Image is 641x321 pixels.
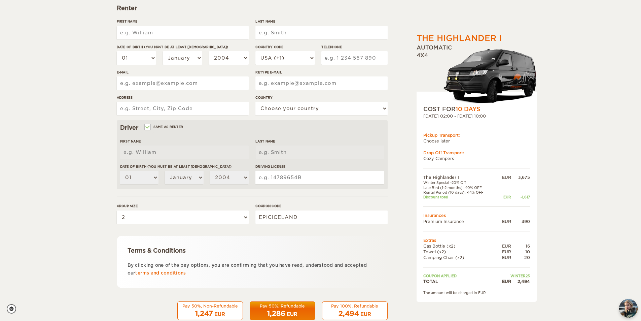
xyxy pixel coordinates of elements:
a: terms and conditions [135,270,186,276]
img: stor-stuttur-old-new-5.png [443,46,537,105]
div: 10 [511,249,530,255]
div: 390 [511,219,530,224]
label: Group size [117,203,249,208]
input: e.g. example@example.com [255,76,387,90]
label: Retype E-mail [255,70,387,75]
td: Late Bird (1-2 months): -10% OFF [423,185,496,190]
div: EUR [496,279,511,284]
button: chat-button [619,299,638,318]
td: Choose later [423,138,530,144]
label: Driving License [255,164,384,169]
div: Pickup Transport: [423,132,530,138]
td: WINTER25 [496,274,530,278]
td: Winter Special -20% Off [423,180,496,185]
div: Pay 100%, Refundable [326,303,383,309]
div: The amount will be charged in EUR [423,290,530,295]
input: e.g. Street, City, Zip Code [117,102,249,115]
img: Freyja at Cozy Campers [619,299,638,318]
label: Date of birth (You must be at least [DEMOGRAPHIC_DATA]) [120,164,249,169]
div: EUR [496,255,511,260]
td: TOTAL [423,279,496,284]
label: Last Name [255,19,387,24]
div: The Highlander I [417,33,502,44]
button: Pay 50%, Non-Refundable 1,247 EUR [177,301,243,320]
label: First Name [117,19,249,24]
div: COST FOR [423,105,530,113]
label: Date of birth (You must be at least [DEMOGRAPHIC_DATA]) [117,44,249,50]
div: EUR [214,311,225,318]
div: EUR [360,311,371,318]
div: 2,494 [511,279,530,284]
div: [DATE] 02:00 - [DATE] 10:00 [423,113,530,119]
label: Last Name [255,139,384,144]
span: 10 Days [456,106,480,113]
input: Same as renter [145,126,149,130]
a: Cookie settings [7,304,21,314]
label: Address [117,95,249,100]
td: Discount total [423,195,496,199]
input: e.g. example@example.com [117,76,249,90]
div: 3,675 [511,174,530,180]
div: Pay 50%, Refundable [254,303,311,309]
div: EUR [496,195,511,199]
p: By clicking one of the pay options, you are confirming that you have read, understood and accepte... [128,261,377,277]
div: 20 [511,255,530,260]
td: Gas Bottle (x2) [423,243,496,249]
td: Towel (x2) [423,249,496,255]
div: 16 [511,243,530,249]
label: Telephone [321,44,387,50]
label: Same as renter [145,124,183,130]
input: e.g. Smith [255,26,387,39]
div: Pay 50%, Non-Refundable [182,303,239,309]
td: Camping Chair (x2) [423,255,496,260]
td: Rental Period (10 days): -14% OFF [423,190,496,195]
button: Pay 50%, Refundable 1,286 EUR [250,301,315,320]
label: Coupon code [255,203,387,208]
input: e.g. William [120,146,249,159]
input: e.g. 14789654B [255,171,384,184]
td: The Highlander I [423,174,496,180]
input: e.g. William [117,26,249,39]
div: Renter [117,4,388,12]
span: 1,247 [195,310,213,318]
td: Extras [423,237,530,243]
div: Driver [120,124,384,132]
div: Terms & Conditions [128,247,377,255]
td: Coupon applied [423,274,496,278]
div: Automatic 4x4 [417,44,537,105]
td: Cozy Campers [423,156,530,161]
div: EUR [496,174,511,180]
label: First Name [120,139,249,144]
div: EUR [496,243,511,249]
td: Premium Insurance [423,219,496,224]
span: 1,286 [267,310,285,318]
div: EUR [496,219,511,224]
button: Pay 100%, Refundable 2,494 EUR [322,301,388,320]
label: Country Code [255,44,315,50]
span: 2,494 [339,310,359,318]
input: e.g. 1 234 567 890 [321,51,387,65]
label: Country [255,95,387,100]
div: EUR [287,311,297,318]
td: Insurances [423,213,530,218]
input: e.g. Smith [255,146,384,159]
div: Drop Off Transport: [423,150,530,156]
div: EUR [496,249,511,255]
div: -1,617 [511,195,530,199]
label: E-mail [117,70,249,75]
